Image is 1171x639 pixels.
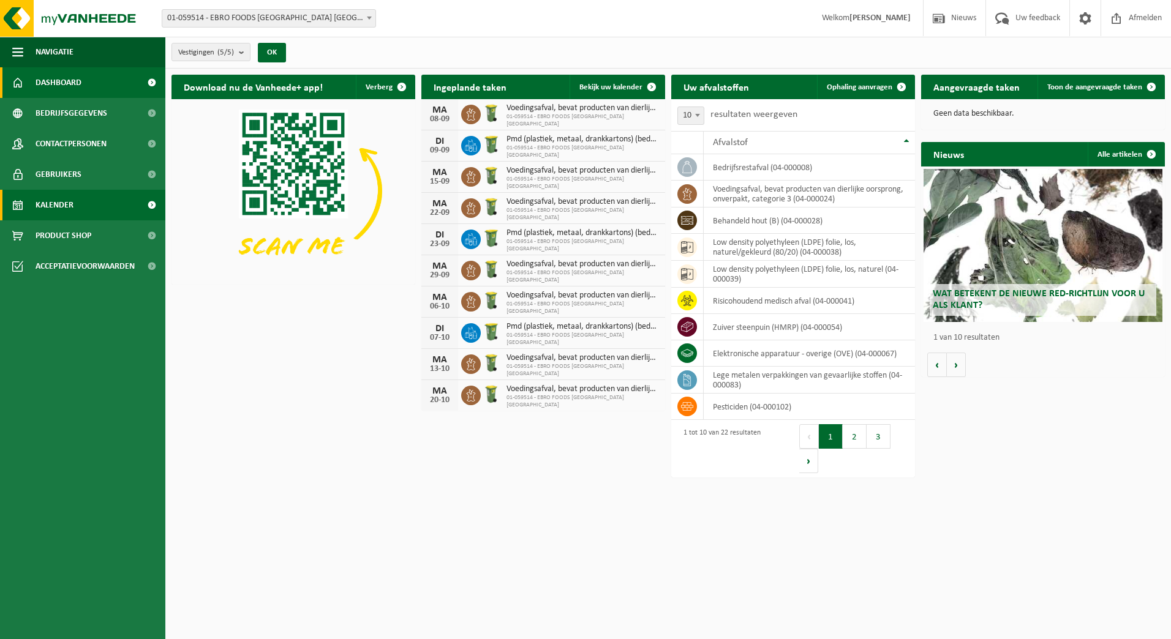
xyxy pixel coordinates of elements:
img: WB-0140-HPE-GN-50 [481,259,502,280]
span: Kalender [36,190,73,220]
a: Toon de aangevraagde taken [1037,75,1164,99]
img: WB-0140-HPE-GN-50 [481,384,502,405]
span: Pmd (plastiek, metaal, drankkartons) (bedrijven) [506,228,659,238]
span: Pmd (plastiek, metaal, drankkartons) (bedrijven) [506,135,659,144]
td: zuiver steenpuin (HMRP) (04-000054) [704,314,915,340]
count: (5/5) [217,48,234,56]
span: Contactpersonen [36,129,107,159]
td: elektronische apparatuur - overige (OVE) (04-000067) [704,340,915,367]
span: Navigatie [36,37,73,67]
button: 2 [843,424,867,449]
button: Vestigingen(5/5) [171,43,250,61]
button: OK [258,43,286,62]
div: DI [427,136,452,146]
td: voedingsafval, bevat producten van dierlijke oorsprong, onverpakt, categorie 3 (04-000024) [704,181,915,207]
div: MA [427,168,452,177]
span: Wat betekent de nieuwe RED-richtlijn voor u als klant? [933,289,1145,310]
td: lege metalen verpakkingen van gevaarlijke stoffen (04-000083) [704,367,915,394]
span: 01-059514 - EBRO FOODS [GEOGRAPHIC_DATA] [GEOGRAPHIC_DATA] [506,301,659,315]
span: Voedingsafval, bevat producten van dierlijke oorsprong, onverpakt, categorie 3 [506,197,659,207]
div: DI [427,230,452,240]
h2: Aangevraagde taken [921,75,1032,99]
div: 22-09 [427,209,452,217]
span: 01-059514 - EBRO FOODS [GEOGRAPHIC_DATA] [GEOGRAPHIC_DATA] [506,113,659,128]
img: WB-0140-HPE-GN-50 [481,165,502,186]
td: behandeld hout (B) (04-000028) [704,207,915,234]
span: Vestigingen [178,43,234,62]
div: 08-09 [427,115,452,124]
img: WB-0240-HPE-GN-50 [481,228,502,248]
button: Verberg [356,75,414,99]
h2: Nieuws [921,142,976,166]
span: 10 [678,107,704,124]
span: Gebruikers [36,159,81,190]
span: 01-059514 - EBRO FOODS [GEOGRAPHIC_DATA] [GEOGRAPHIC_DATA] [506,269,659,284]
div: MA [427,293,452,302]
span: Bedrijfsgegevens [36,98,107,129]
span: Afvalstof [713,138,748,148]
span: 10 [677,106,704,125]
div: 20-10 [427,396,452,405]
div: MA [427,105,452,115]
span: Ophaling aanvragen [827,83,892,91]
td: low density polyethyleen (LDPE) folie, los, naturel/gekleurd (80/20) (04-000038) [704,234,915,261]
div: MA [427,199,452,209]
div: 07-10 [427,334,452,342]
img: WB-0140-HPE-GN-50 [481,290,502,311]
td: pesticiden (04-000102) [704,394,915,420]
td: risicohoudend medisch afval (04-000041) [704,288,915,314]
h2: Uw afvalstoffen [671,75,761,99]
span: 01-059514 - EBRO FOODS [GEOGRAPHIC_DATA] [GEOGRAPHIC_DATA] [506,363,659,378]
span: Dashboard [36,67,81,98]
div: 13-10 [427,365,452,373]
a: Ophaling aanvragen [817,75,914,99]
img: WB-0140-HPE-GN-50 [481,196,502,217]
img: WB-0140-HPE-GN-50 [481,353,502,373]
button: Next [799,449,818,473]
p: 1 van 10 resultaten [933,334,1159,342]
span: Voedingsafval, bevat producten van dierlijke oorsprong, onverpakt, categorie 3 [506,166,659,176]
span: Product Shop [36,220,91,251]
div: 1 tot 10 van 22 resultaten [677,423,761,474]
span: 01-059514 - EBRO FOODS [GEOGRAPHIC_DATA] [GEOGRAPHIC_DATA] [506,207,659,222]
button: 1 [819,424,843,449]
p: Geen data beschikbaar. [933,110,1153,118]
div: MA [427,261,452,271]
a: Bekijk uw kalender [570,75,664,99]
span: 01-059514 - EBRO FOODS BELGIUM NV - MERKSEM [162,9,376,28]
button: Previous [799,424,819,449]
div: 29-09 [427,271,452,280]
span: 01-059514 - EBRO FOODS [GEOGRAPHIC_DATA] [GEOGRAPHIC_DATA] [506,394,659,409]
span: Acceptatievoorwaarden [36,251,135,282]
button: Volgende [947,353,966,377]
img: WB-0240-HPE-GN-50 [481,321,502,342]
span: Verberg [366,83,393,91]
span: 01-059514 - EBRO FOODS [GEOGRAPHIC_DATA] [GEOGRAPHIC_DATA] [506,332,659,346]
span: Pmd (plastiek, metaal, drankkartons) (bedrijven) [506,322,659,332]
div: 23-09 [427,240,452,248]
span: Voedingsafval, bevat producten van dierlijke oorsprong, onverpakt, categorie 3 [506,291,659,301]
img: Download de VHEPlus App [171,99,415,282]
div: MA [427,355,452,365]
span: Voedingsafval, bevat producten van dierlijke oorsprong, onverpakt, categorie 3 [506,384,659,394]
h2: Download nu de Vanheede+ app! [171,75,335,99]
div: 06-10 [427,302,452,311]
span: Toon de aangevraagde taken [1047,83,1142,91]
img: WB-0140-HPE-GN-50 [481,103,502,124]
h2: Ingeplande taken [421,75,519,99]
a: Alle artikelen [1088,142,1164,166]
span: 01-059514 - EBRO FOODS [GEOGRAPHIC_DATA] [GEOGRAPHIC_DATA] [506,144,659,159]
div: 15-09 [427,177,452,186]
label: resultaten weergeven [710,110,797,119]
button: Vorige [927,353,947,377]
div: DI [427,324,452,334]
a: Wat betekent de nieuwe RED-richtlijn voor u als klant? [924,169,1162,322]
strong: [PERSON_NAME] [849,13,911,23]
div: 09-09 [427,146,452,155]
span: 01-059514 - EBRO FOODS [GEOGRAPHIC_DATA] [GEOGRAPHIC_DATA] [506,238,659,253]
img: WB-0240-HPE-GN-50 [481,134,502,155]
span: Voedingsafval, bevat producten van dierlijke oorsprong, onverpakt, categorie 3 [506,260,659,269]
span: Bekijk uw kalender [579,83,642,91]
span: 01-059514 - EBRO FOODS BELGIUM NV - MERKSEM [162,10,375,27]
span: 01-059514 - EBRO FOODS [GEOGRAPHIC_DATA] [GEOGRAPHIC_DATA] [506,176,659,190]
